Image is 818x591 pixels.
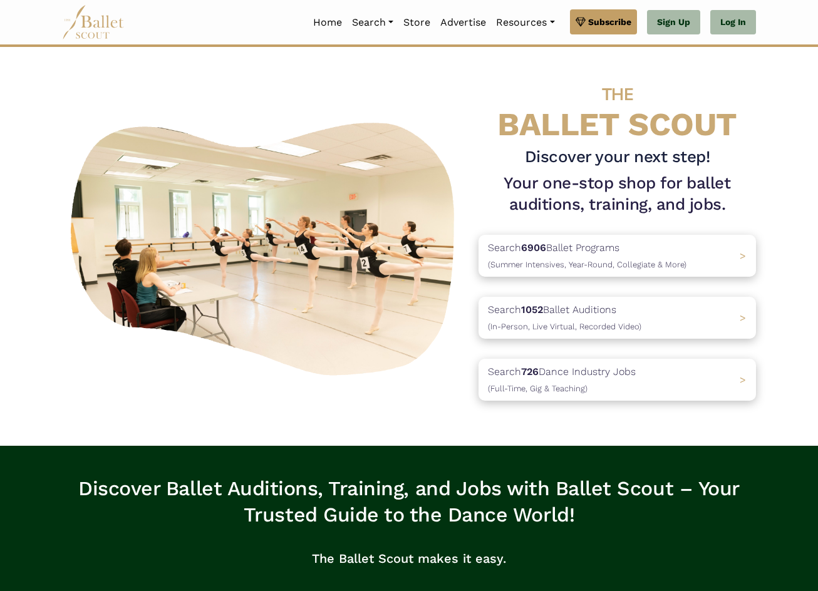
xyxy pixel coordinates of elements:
[62,476,756,528] h3: Discover Ballet Auditions, Training, and Jobs with Ballet Scout – Your Trusted Guide to the Dance...
[347,9,398,36] a: Search
[398,9,435,36] a: Store
[647,10,700,35] a: Sign Up
[488,240,686,272] p: Search Ballet Programs
[479,146,756,168] h3: Discover your next step!
[521,242,546,254] b: 6906
[488,322,641,331] span: (In-Person, Live Virtual, Recorded Video)
[479,297,756,339] a: Search1052Ballet Auditions(In-Person, Live Virtual, Recorded Video) >
[488,260,686,269] span: (Summer Intensives, Year-Round, Collegiate & More)
[479,235,756,277] a: Search6906Ballet Programs(Summer Intensives, Year-Round, Collegiate & More)>
[479,359,756,401] a: Search726Dance Industry Jobs(Full-Time, Gig & Teaching) >
[62,111,469,382] img: A group of ballerinas talking to each other in a ballet studio
[570,9,637,34] a: Subscribe
[308,9,347,36] a: Home
[740,312,746,324] span: >
[710,10,756,35] a: Log In
[576,15,586,29] img: gem.svg
[740,250,746,262] span: >
[479,173,756,215] h1: Your one-stop shop for ballet auditions, training, and jobs.
[479,72,756,141] h4: BALLET SCOUT
[488,302,641,334] p: Search Ballet Auditions
[488,384,588,393] span: (Full-Time, Gig & Teaching)
[740,374,746,386] span: >
[435,9,491,36] a: Advertise
[588,15,631,29] span: Subscribe
[491,9,559,36] a: Resources
[521,366,539,378] b: 726
[521,304,543,316] b: 1052
[488,364,636,396] p: Search Dance Industry Jobs
[62,538,756,578] p: The Ballet Scout makes it easy.
[602,84,633,105] span: THE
